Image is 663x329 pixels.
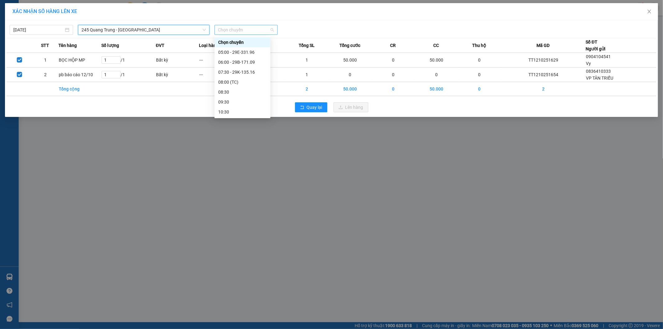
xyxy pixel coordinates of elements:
span: close [647,9,652,14]
td: / 1 [101,67,156,82]
span: Mã GD [537,42,550,49]
td: 0 [458,82,501,96]
td: 0 [415,67,458,82]
span: Chọn chuyến [218,25,274,35]
td: 1 [285,53,329,67]
div: Số ĐT Người gửi [586,39,605,52]
button: uploadLên hàng [334,102,368,112]
td: TT1210251654 [501,67,586,82]
div: 09:30 [218,99,267,105]
span: 0904104541 [586,54,611,59]
td: 1 [32,53,58,67]
td: / 1 [101,53,156,67]
span: Tên hàng [58,42,77,49]
span: Thu hộ [472,42,486,49]
td: 50.000 [329,53,372,67]
td: 0 [372,82,415,96]
td: 50.000 [415,82,458,96]
div: 10:30 [218,109,267,115]
span: STT [41,42,49,49]
td: 2 [32,67,58,82]
td: 50.000 [415,53,458,67]
span: Tổng cước [339,42,360,49]
span: Vy [586,61,591,66]
span: rollback [300,105,304,110]
td: 2 [285,82,329,96]
span: XÁC NHẬN SỐ HÀNG LÊN XE [12,8,77,14]
span: Số lượng [101,42,119,49]
span: ĐVT [156,42,164,49]
div: Chọn chuyến [218,39,267,46]
td: Bất kỳ [156,53,199,67]
td: Bất kỳ [156,67,199,82]
td: 0 [458,67,501,82]
span: 0836410333 [586,69,611,74]
span: down [202,28,206,32]
span: CR [390,42,396,49]
span: Quay lại [307,104,322,111]
td: 0 [372,67,415,82]
span: VP TÂN TRIỀU [586,76,613,81]
td: TT1210251629 [501,53,586,67]
span: Loại hàng [199,42,219,49]
button: Close [641,3,658,21]
td: 0 [372,53,415,67]
td: --- [199,53,242,67]
td: BỌC HỘP MP [58,53,102,67]
td: 50.000 [329,82,372,96]
div: Chọn chuyến [214,37,270,47]
span: 245 Quang Trung - Thái Nguyên [82,25,206,35]
td: 0 [329,67,372,82]
td: 2 [501,82,586,96]
button: rollbackQuay lại [295,102,327,112]
div: 08:30 [218,89,267,95]
td: pb báo cáo 12/10 [58,67,102,82]
div: 05:00 - 29E-331.96 [218,49,267,56]
span: CC [433,42,439,49]
div: 08:00 (TC) [218,79,267,86]
td: --- [199,67,242,82]
td: Tổng cộng [58,82,102,96]
td: 1 [285,67,329,82]
input: 13/10/2025 [13,26,64,33]
span: Tổng SL [299,42,315,49]
td: 0 [458,53,501,67]
div: 06:00 - 29B-171.09 [218,59,267,66]
div: 07:30 - 29K-135.16 [218,69,267,76]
